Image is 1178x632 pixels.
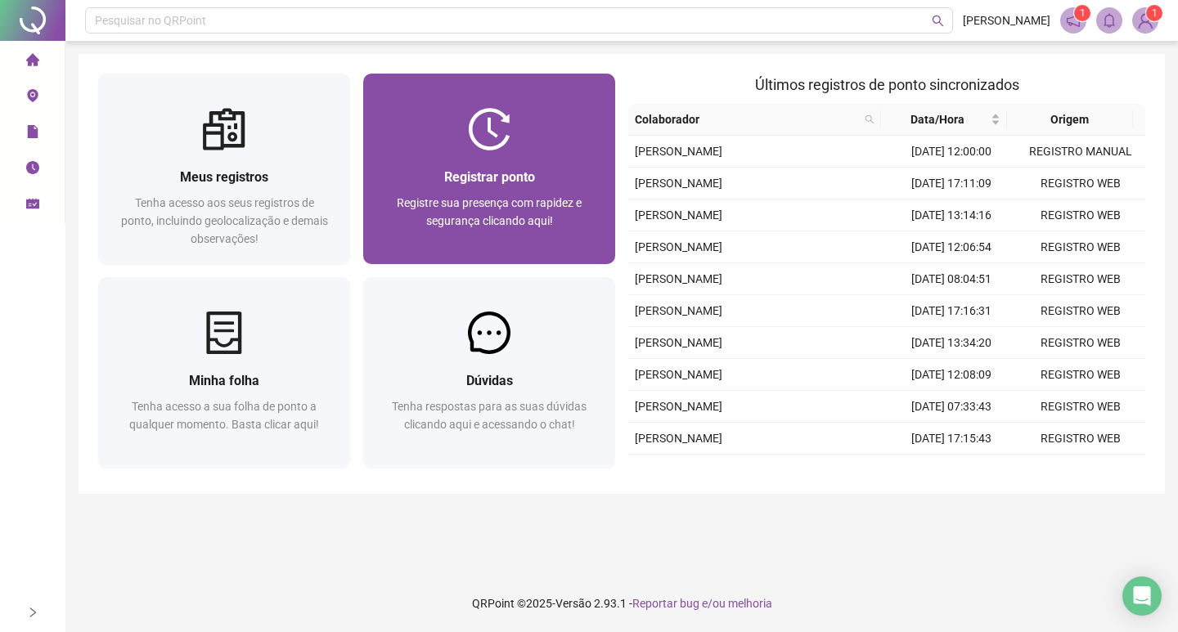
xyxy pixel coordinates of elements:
[363,74,615,264] a: Registrar pontoRegistre sua presença com rapidez e segurança clicando aqui!
[887,136,1016,168] td: [DATE] 12:00:00
[635,432,722,445] span: [PERSON_NAME]
[1133,8,1158,33] img: 89100
[1016,455,1145,486] td: REGISTRO WEB
[1016,263,1145,295] td: REGISTRO WEB
[26,82,39,114] span: environment
[932,15,944,27] span: search
[1007,104,1133,136] th: Origem
[65,575,1178,632] footer: QRPoint © 2025 - 2.93.1 -
[1066,13,1081,28] span: notification
[1122,576,1162,616] div: Open Intercom Messenger
[887,295,1016,327] td: [DATE] 17:16:31
[26,154,39,186] span: clock-circle
[635,208,722,222] span: [PERSON_NAME]
[887,168,1016,199] td: [DATE] 17:11:09
[887,423,1016,455] td: [DATE] 17:15:43
[555,597,591,610] span: Versão
[392,400,587,431] span: Tenha respostas para as suas dúvidas clicando aqui e acessando o chat!
[1102,13,1117,28] span: bell
[881,104,1007,136] th: Data/Hora
[887,231,1016,263] td: [DATE] 12:06:54
[887,455,1016,486] td: [DATE] 13:15:55
[444,169,535,185] span: Registrar ponto
[1016,391,1145,423] td: REGISTRO WEB
[887,359,1016,391] td: [DATE] 12:08:09
[635,304,722,317] span: [PERSON_NAME]
[26,190,39,222] span: schedule
[27,607,38,618] span: right
[121,196,328,245] span: Tenha acesso aos seus registros de ponto, incluindo geolocalização e demais observações!
[635,336,722,349] span: [PERSON_NAME]
[1016,231,1145,263] td: REGISTRO WEB
[887,263,1016,295] td: [DATE] 08:04:51
[888,110,987,128] span: Data/Hora
[466,373,513,388] span: Dúvidas
[129,400,319,431] span: Tenha acesso a sua folha de ponto a qualquer momento. Basta clicar aqui!
[963,11,1050,29] span: [PERSON_NAME]
[635,240,722,253] span: [PERSON_NAME]
[189,373,259,388] span: Minha folha
[98,277,350,468] a: Minha folhaTenha acesso a sua folha de ponto a qualquer momento. Basta clicar aqui!
[363,277,615,468] a: DúvidasTenha respostas para as suas dúvidas clicando aqui e acessando o chat!
[865,114,875,124] span: search
[26,118,39,150] span: file
[635,272,722,285] span: [PERSON_NAME]
[98,74,350,264] a: Meus registrosTenha acesso aos seus registros de ponto, incluindo geolocalização e demais observa...
[887,199,1016,231] td: [DATE] 13:14:16
[1146,5,1162,21] sup: Atualize o seu contato no menu Meus Dados
[887,327,1016,359] td: [DATE] 13:34:20
[1080,7,1086,19] span: 1
[635,145,722,158] span: [PERSON_NAME]
[635,177,722,190] span: [PERSON_NAME]
[887,391,1016,423] td: [DATE] 07:33:43
[632,597,772,610] span: Reportar bug e/ou melhoria
[635,110,858,128] span: Colaborador
[1016,168,1145,199] td: REGISTRO WEB
[1016,199,1145,231] td: REGISTRO WEB
[755,76,1019,93] span: Últimos registros de ponto sincronizados
[1074,5,1090,21] sup: 1
[397,196,582,227] span: Registre sua presença com rapidez e segurança clicando aqui!
[635,400,722,413] span: [PERSON_NAME]
[1152,7,1158,19] span: 1
[180,169,268,185] span: Meus registros
[1016,327,1145,359] td: REGISTRO WEB
[1016,359,1145,391] td: REGISTRO WEB
[1016,136,1145,168] td: REGISTRO MANUAL
[1016,295,1145,327] td: REGISTRO WEB
[26,46,39,78] span: home
[635,368,722,381] span: [PERSON_NAME]
[861,107,878,132] span: search
[1016,423,1145,455] td: REGISTRO WEB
